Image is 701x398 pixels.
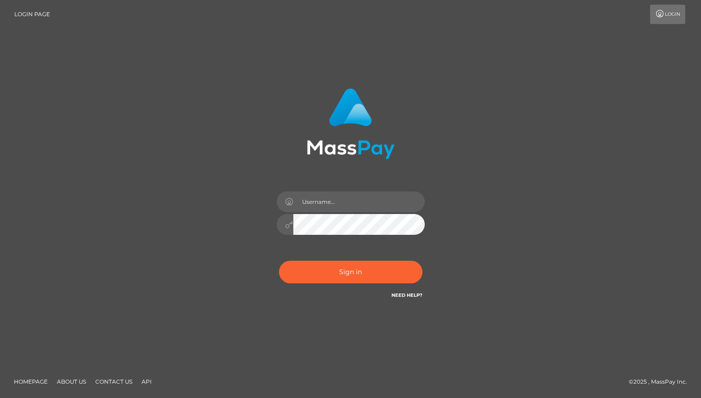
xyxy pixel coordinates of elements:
a: Login Page [14,5,50,24]
a: API [138,374,155,389]
button: Sign in [279,261,422,283]
a: Contact Us [92,374,136,389]
a: Login [650,5,685,24]
input: Username... [293,191,425,212]
a: Homepage [10,374,51,389]
div: © 2025 , MassPay Inc. [629,377,694,387]
a: Need Help? [391,292,422,298]
a: About Us [53,374,90,389]
img: MassPay Login [307,88,395,159]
